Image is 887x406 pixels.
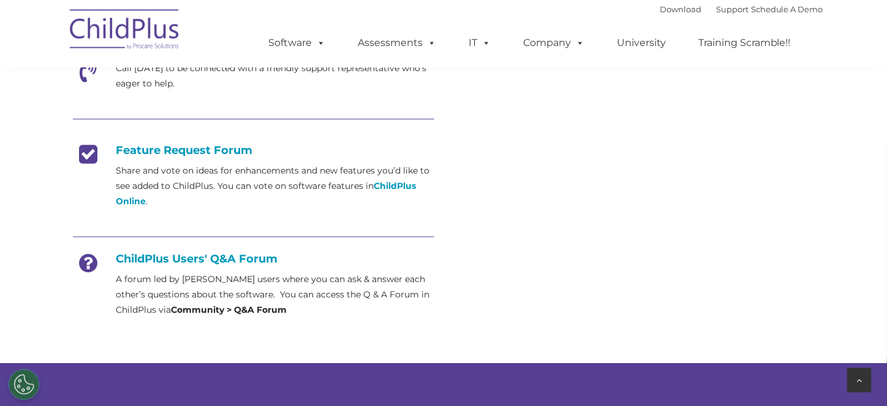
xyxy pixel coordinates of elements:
[73,144,434,157] h4: Feature Request Forum
[116,61,434,91] p: Call [DATE] to be connected with a friendly support representative who's eager to help.
[345,31,448,55] a: Assessments
[73,252,434,266] h4: ChildPlus Users' Q&A Forum
[9,369,39,400] button: Cookies Settings
[116,163,434,209] p: Share and vote on ideas for enhancements and new features you’d like to see added to ChildPlus. Y...
[511,31,597,55] a: Company
[660,4,701,14] a: Download
[716,4,749,14] a: Support
[116,272,434,318] p: A forum led by [PERSON_NAME] users where you can ask & answer each other’s questions about the so...
[64,1,186,62] img: ChildPlus by Procare Solutions
[605,31,678,55] a: University
[256,31,338,55] a: Software
[751,4,823,14] a: Schedule A Demo
[613,20,887,406] iframe: Chat Widget
[456,31,503,55] a: IT
[660,4,823,14] font: |
[171,304,287,315] strong: Community > Q&A Forum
